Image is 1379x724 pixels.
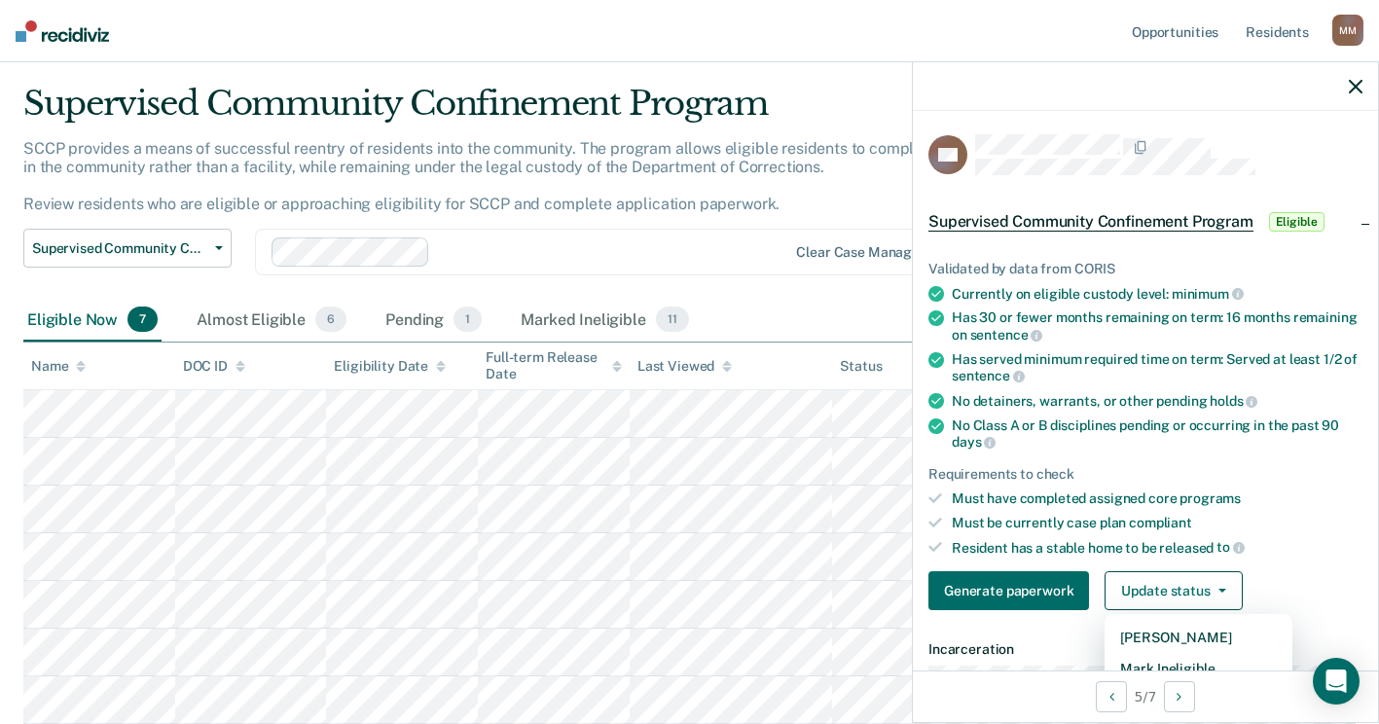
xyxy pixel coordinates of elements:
[913,670,1378,722] div: 5 / 7
[1129,515,1192,530] span: compliant
[23,139,1041,214] p: SCCP provides a means of successful reentry of residents into the community. The program allows e...
[796,244,931,261] div: Clear case managers
[1172,286,1244,302] span: minimum
[486,349,622,382] div: Full-term Release Date
[952,417,1362,451] div: No Class A or B disciplines pending or occurring in the past 90
[952,351,1362,384] div: Has served minimum required time on term: Served at least 1/2 of
[952,285,1362,303] div: Currently on eligible custody level:
[928,571,1097,610] a: Navigate to form link
[952,490,1362,507] div: Must have completed assigned core
[637,358,732,375] div: Last Viewed
[1269,212,1325,232] span: Eligible
[928,466,1362,483] div: Requirements to check
[928,641,1362,658] dt: Incarceration
[1096,681,1127,712] button: Previous Opportunity
[32,240,207,257] span: Supervised Community Confinement Program
[1313,658,1360,705] div: Open Intercom Messenger
[127,307,158,332] span: 7
[315,307,346,332] span: 6
[952,368,1025,383] span: sentence
[1179,490,1241,506] span: programs
[381,299,486,342] div: Pending
[1105,622,1292,653] button: [PERSON_NAME]
[840,358,882,375] div: Status
[952,392,1362,410] div: No detainers, warrants, or other pending
[193,299,350,342] div: Almost Eligible
[517,299,692,342] div: Marked Ineligible
[1332,15,1363,46] div: M M
[952,539,1362,557] div: Resident has a stable home to be released
[1105,571,1242,610] button: Update status
[952,515,1362,531] div: Must be currently case plan
[23,299,162,342] div: Eligible Now
[970,327,1043,343] span: sentence
[23,84,1058,139] div: Supervised Community Confinement Program
[1216,539,1245,555] span: to
[454,307,482,332] span: 1
[16,20,109,42] img: Recidiviz
[31,358,86,375] div: Name
[928,571,1089,610] button: Generate paperwork
[928,212,1253,232] span: Supervised Community Confinement Program
[334,358,446,375] div: Eligibility Date
[183,358,245,375] div: DOC ID
[913,191,1378,253] div: Supervised Community Confinement ProgramEligible
[1164,681,1195,712] button: Next Opportunity
[656,307,689,332] span: 11
[1210,393,1257,409] span: holds
[1105,653,1292,684] button: Mark Ineligible
[952,309,1362,343] div: Has 30 or fewer months remaining on term: 16 months remaining on
[928,261,1362,277] div: Validated by data from CORIS
[952,434,996,450] span: days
